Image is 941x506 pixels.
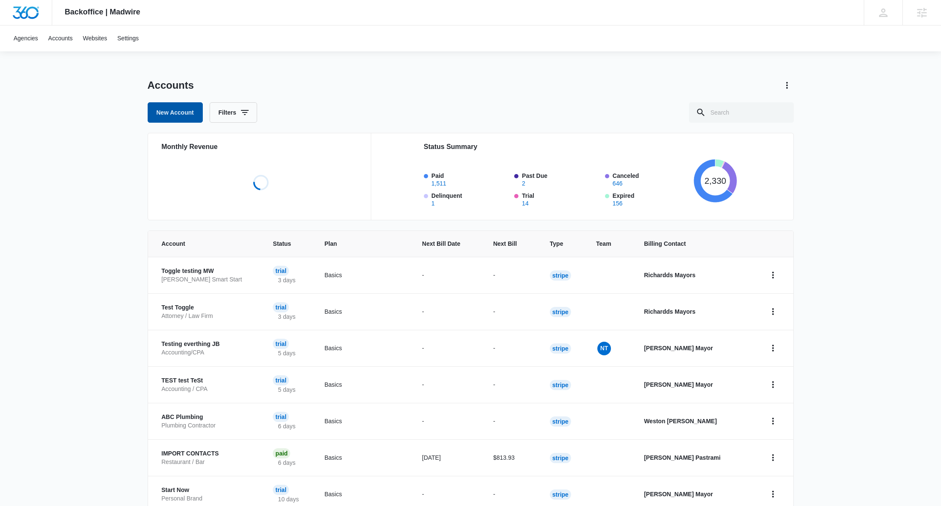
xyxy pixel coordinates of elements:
td: - [483,257,539,293]
span: Billing Contact [644,239,746,248]
p: Basics [325,417,402,426]
a: TEST test TeStAccounting / CPA [162,377,253,393]
p: 5 days [273,385,300,394]
div: Stripe [550,343,571,354]
p: [PERSON_NAME] Smart Start [162,275,253,284]
div: Trial [273,485,289,495]
p: Basics [325,453,402,462]
div: Stripe [550,416,571,427]
strong: [PERSON_NAME] Mayor [644,381,713,388]
label: Trial [522,191,600,206]
td: - [483,330,539,366]
p: 3 days [273,312,300,321]
button: home [766,378,780,391]
span: Account [162,239,241,248]
div: Trial [273,339,289,349]
tspan: 2,330 [705,176,726,186]
h1: Accounts [148,79,194,92]
span: Backoffice | Madwire [65,8,140,17]
label: Delinquent [431,191,510,206]
button: home [766,451,780,464]
a: New Account [148,102,203,123]
a: Start NowPersonal Brand [162,486,253,503]
strong: [PERSON_NAME] Mayor [644,491,713,498]
strong: [PERSON_NAME] Pastrami [644,454,721,461]
label: Past Due [522,171,600,186]
button: Expired [613,200,622,206]
button: Actions [780,79,794,92]
span: Next Bill Date [422,239,461,248]
p: Accounting/CPA [162,349,253,357]
label: Canceled [613,171,691,186]
p: Personal Brand [162,495,253,503]
p: 6 days [273,458,300,467]
button: home [766,341,780,355]
p: Restaurant / Bar [162,458,253,467]
button: Trial [522,200,529,206]
label: Expired [613,191,691,206]
p: Toggle testing MW [162,267,253,275]
h2: Monthly Revenue [162,142,361,152]
span: Plan [325,239,402,248]
span: Team [596,239,611,248]
td: - [412,366,483,403]
button: Filters [210,102,257,123]
strong: Weston [PERSON_NAME] [644,418,717,424]
button: home [766,268,780,282]
p: Test Toggle [162,304,253,312]
p: 10 days [273,495,304,504]
td: - [483,293,539,330]
a: Toggle testing MW[PERSON_NAME] Smart Start [162,267,253,284]
div: Stripe [550,380,571,390]
p: Start Now [162,486,253,495]
div: Paid [273,448,290,458]
input: Search [689,102,794,123]
a: Settings [112,25,144,51]
button: Past Due [522,180,525,186]
a: Websites [78,25,112,51]
h2: Status Summary [424,142,737,152]
td: - [483,366,539,403]
button: home [766,305,780,318]
p: 6 days [273,422,300,431]
span: NT [597,342,611,355]
td: - [483,403,539,439]
p: 3 days [273,276,300,285]
td: - [412,293,483,330]
td: - [412,403,483,439]
p: TEST test TeSt [162,377,253,385]
button: Canceled [613,180,622,186]
a: ABC PlumbingPlumbing Contractor [162,413,253,430]
p: Plumbing Contractor [162,422,253,430]
a: Testing everthing JBAccounting/CPA [162,340,253,357]
a: Agencies [8,25,43,51]
p: Basics [325,271,402,280]
label: Paid [431,171,510,186]
strong: [PERSON_NAME] Mayor [644,345,713,351]
span: Next Bill [493,239,517,248]
button: Delinquent [431,200,435,206]
p: Basics [325,490,402,499]
a: IMPORT CONTACTSRestaurant / Bar [162,450,253,466]
button: home [766,414,780,428]
span: Status [273,239,291,248]
strong: Richardds Mayors [644,272,695,278]
p: IMPORT CONTACTS [162,450,253,458]
span: Type [550,239,563,248]
p: 5 days [273,349,300,358]
div: Trial [273,266,289,276]
button: Paid [431,180,446,186]
p: Basics [325,307,402,316]
div: Trial [273,412,289,422]
p: Testing everthing JB [162,340,253,349]
div: Trial [273,375,289,385]
a: Accounts [43,25,78,51]
p: Basics [325,344,402,353]
div: Stripe [550,453,571,463]
p: Attorney / Law Firm [162,312,253,320]
td: - [412,330,483,366]
div: Stripe [550,307,571,317]
p: ABC Plumbing [162,413,253,422]
td: $813.93 [483,439,539,476]
p: Accounting / CPA [162,385,253,394]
